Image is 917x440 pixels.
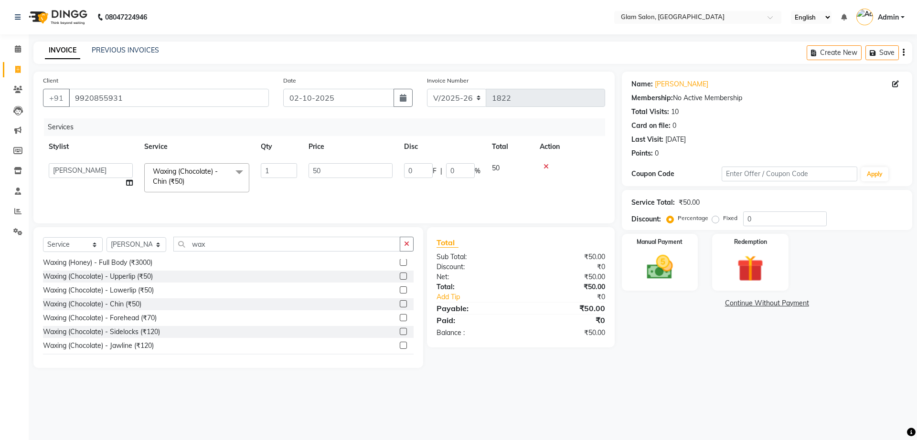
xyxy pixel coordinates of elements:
[521,303,612,314] div: ₹50.00
[856,9,873,25] img: Admin
[492,164,500,172] span: 50
[24,4,90,31] img: logo
[521,252,612,262] div: ₹50.00
[521,262,612,272] div: ₹0
[43,258,152,268] div: Waxing (Honey) - Full Body (₹3000)
[429,252,521,262] div: Sub Total:
[655,79,708,89] a: [PERSON_NAME]
[631,198,675,208] div: Service Total:
[43,299,141,309] div: Waxing (Chocolate) - Chin (₹50)
[429,282,521,292] div: Total:
[173,237,400,251] input: Search or Scan
[43,76,58,85] label: Client
[429,314,521,326] div: Paid:
[303,136,398,157] th: Price
[865,45,899,60] button: Save
[878,12,899,22] span: Admin
[45,42,80,59] a: INVOICE
[398,136,486,157] th: Disc
[639,252,682,283] img: _cash.svg
[429,292,536,302] a: Add Tip
[44,118,612,136] div: Services
[631,169,722,179] div: Coupon Code
[631,79,653,89] div: Name:
[521,282,612,292] div: ₹50.00
[69,89,269,107] input: Search by Name/Mobile/Email/Code
[655,148,659,158] div: 0
[861,167,888,181] button: Apply
[807,45,862,60] button: Create New
[43,136,139,157] th: Stylist
[631,121,671,131] div: Card on file:
[92,46,159,54] a: PREVIOUS INVOICES
[105,4,147,31] b: 08047224946
[43,285,154,295] div: Waxing (Chocolate) - Lowerlip (₹50)
[631,93,903,103] div: No Active Membership
[536,292,612,302] div: ₹0
[624,298,910,308] a: Continue Without Payment
[672,121,676,131] div: 0
[631,107,669,117] div: Total Visits:
[43,313,157,323] div: Waxing (Chocolate) - Forehead (₹70)
[534,136,605,157] th: Action
[723,214,737,222] label: Fixed
[678,214,708,222] label: Percentage
[679,198,700,208] div: ₹50.00
[43,89,70,107] button: +91
[429,262,521,272] div: Discount:
[139,136,255,157] th: Service
[429,328,521,338] div: Balance :
[631,214,661,224] div: Discount:
[283,76,296,85] label: Date
[153,167,218,186] span: Waxing (Chocolate) - Chin (₹50)
[43,341,154,351] div: Waxing (Chocolate) - Jawline (₹120)
[184,177,189,186] a: x
[665,135,686,145] div: [DATE]
[427,76,469,85] label: Invoice Number
[429,303,521,314] div: Payable:
[734,238,767,246] label: Redemption
[437,238,458,248] span: Total
[440,166,442,176] span: |
[429,272,521,282] div: Net:
[521,314,612,326] div: ₹0
[475,166,480,176] span: %
[255,136,303,157] th: Qty
[631,148,653,158] div: Points:
[433,166,437,176] span: F
[637,238,682,246] label: Manual Payment
[521,328,612,338] div: ₹50.00
[722,167,857,181] input: Enter Offer / Coupon Code
[486,136,534,157] th: Total
[631,93,673,103] div: Membership:
[671,107,679,117] div: 10
[521,272,612,282] div: ₹50.00
[43,272,153,282] div: Waxing (Chocolate) - Upperlip (₹50)
[729,252,772,285] img: _gift.svg
[631,135,663,145] div: Last Visit:
[43,327,160,337] div: Waxing (Chocolate) - Sidelocks (₹120)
